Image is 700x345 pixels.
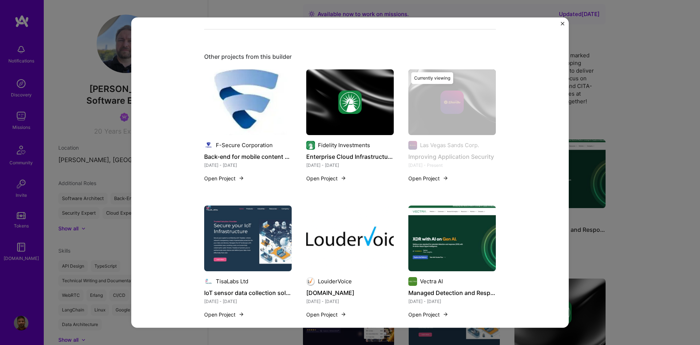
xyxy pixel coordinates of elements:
img: Back-end for mobile content backup [204,69,292,135]
button: Close [561,22,564,29]
img: Company logo [204,277,213,285]
img: Company logo [204,141,213,149]
div: [DATE] - [DATE] [306,297,394,305]
button: Open Project [408,174,448,182]
button: Open Project [306,174,346,182]
img: arrow-right [238,175,244,181]
div: TisaLabs Ltd [216,277,248,285]
h4: Back-end for mobile content backup [204,152,292,161]
div: Fidelity Investments [318,141,370,149]
img: arrow-right [443,175,448,181]
button: Open Project [408,310,448,318]
h4: [DOMAIN_NAME] [306,288,394,297]
button: Open Project [204,310,244,318]
div: [DATE] - [DATE] [408,297,496,305]
img: Company logo [408,277,417,285]
img: arrow-right [341,311,346,317]
h4: IoT sensor data collection solution at [GEOGRAPHIC_DATA] [204,288,292,297]
div: LouiderVoice [318,277,352,285]
h4: Enterprise Cloud Infrastructure Architect [306,152,394,161]
img: arrow-right [443,311,448,317]
div: Currently viewing [411,72,453,84]
img: IoT sensor data collection solution at Tisalabs [204,205,292,271]
button: Open Project [204,174,244,182]
img: Company logo [306,277,315,285]
div: [DATE] - [DATE] [204,297,292,305]
div: Vectra AI [420,277,443,285]
img: cover [306,69,394,135]
button: Open Project [306,310,346,318]
img: Company logo [306,141,315,149]
img: LouderVoice.com [306,205,394,271]
img: arrow-right [238,311,244,317]
div: Other projects from this builder [204,53,496,60]
div: [DATE] - [DATE] [306,161,394,169]
img: arrow-right [341,175,346,181]
h4: Managed Detection and Response backend [408,288,496,297]
div: F-Secure Corporation [216,141,273,149]
div: [DATE] - [DATE] [204,161,292,169]
img: Managed Detection and Response backend [408,205,496,271]
img: Company logo [338,90,362,114]
img: cover [408,69,496,135]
